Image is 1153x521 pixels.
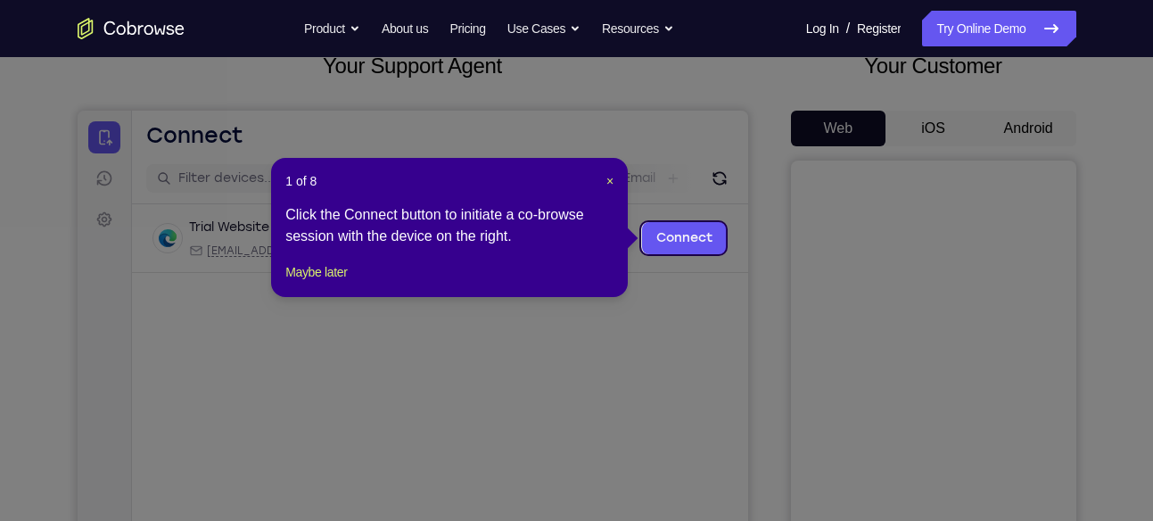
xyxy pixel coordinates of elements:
h1: Connect [69,11,166,39]
a: Log In [806,11,839,46]
div: Click the Connect button to initiate a co-browse session with the device on the right. [285,204,614,247]
span: Cobrowse demo [350,133,441,147]
a: Try Online Demo [922,11,1075,46]
button: Use Cases [507,11,581,46]
a: Connect [11,11,43,43]
div: New devices found. [201,115,204,119]
button: Close Tour [606,172,614,190]
div: Email [111,133,321,147]
button: Resources [602,11,674,46]
a: Connect [564,112,649,144]
a: Register [857,11,901,46]
button: Maybe later [285,261,347,283]
a: Settings [11,93,43,125]
input: Filter devices... [101,59,325,77]
div: App [332,133,441,147]
span: 1 of 8 [285,172,317,190]
span: × [606,174,614,188]
button: Product [304,11,360,46]
span: / [846,18,850,39]
button: Refresh [628,54,656,82]
div: Trial Website [111,108,192,126]
a: About us [382,11,428,46]
a: Sessions [11,52,43,84]
label: Email [546,59,578,77]
div: Open device details [54,94,671,162]
span: +11 more [452,133,498,147]
div: Online [199,110,245,124]
a: Pricing [449,11,485,46]
span: web@example.com [129,133,321,147]
label: demo_id [354,59,410,77]
a: Go to the home page [78,18,185,39]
